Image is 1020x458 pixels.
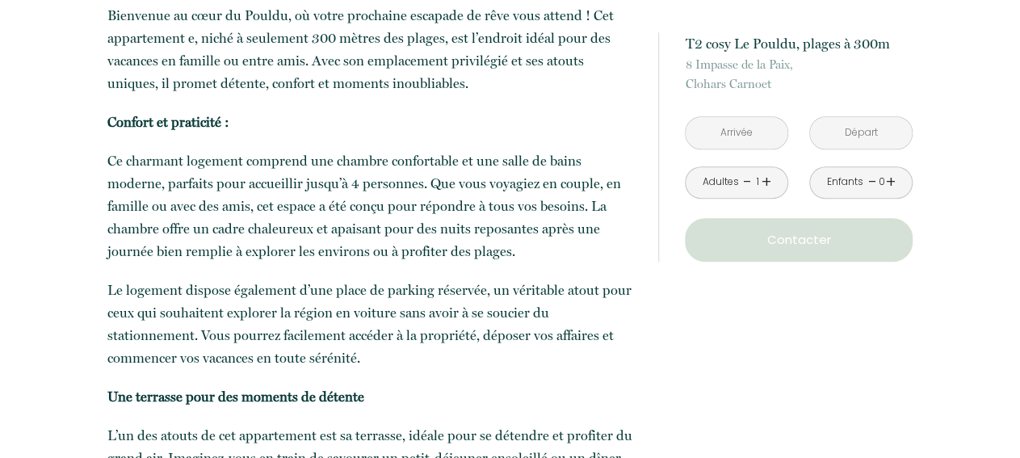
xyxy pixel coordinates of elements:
input: Départ [810,117,912,149]
p: Contacter [690,230,907,250]
input: Arrivée [686,117,787,149]
p: Le logement dispose également d’une place de parking réservée, un véritable atout pour ceux qui s... [107,279,637,369]
a: + [886,170,896,195]
strong: Une terrasse pour des moments de détente [107,389,364,405]
a: + [762,170,771,195]
a: - [743,170,752,195]
p: T2 cosy Le Pouldu, plages à 300m [685,32,913,55]
p: Clohars Carnoet [685,55,913,94]
button: Contacter [685,218,913,262]
div: 0 [878,174,886,190]
p: Ce charmant logement comprend une chambre confortable et une salle de bains moderne, parfaits pou... [107,149,637,263]
div: Adultes [702,174,738,190]
strong: Confort et praticité : [107,114,229,130]
span: 8 Impasse de la Paix, [685,55,913,74]
a: - [867,170,876,195]
div: Enfants [827,174,863,190]
div: 1 [753,174,762,190]
p: Bienvenue au cœur du Pouldu, où votre prochaine escapade de rêve vous attend ! Cet appartement e,... [107,4,637,95]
